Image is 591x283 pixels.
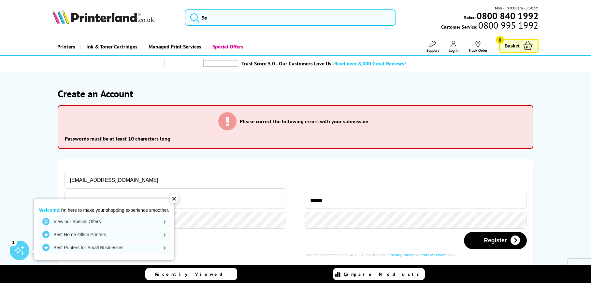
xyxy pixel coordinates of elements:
img: Printerland Logo [52,10,154,24]
a: Support [426,41,439,53]
a: Compare Products [333,268,425,280]
h3: Please correct the following errors with your submission: [240,118,370,125]
li: Passwords must be at least 10 characters long [65,135,526,142]
p: I'm here to make your shopping experience smoother. [39,207,169,213]
span: Customer Service: [441,22,538,30]
span: Basket [505,41,520,50]
b: 0800 840 1992 [477,10,539,22]
span: Mon - Fri 9:00am - 5:30pm [495,5,539,11]
span: Compare Products [344,271,423,277]
a: Best Home Office Printers [39,229,169,240]
a: Special Offers [206,38,248,55]
a: Track Order [468,41,487,53]
img: trustpilot rating [204,60,238,67]
span: Recently Viewed [155,271,229,277]
input: Se [185,9,396,26]
div: This site is protected by reCAPTCHA and the Google and apply. [305,252,526,257]
div: ✕ [169,194,179,203]
span: Ink & Toner Cartridges [86,38,137,55]
a: Privacy Policy [390,252,413,257]
img: trustpilot rating [165,59,204,67]
button: Register [464,232,526,249]
div: 1 [10,238,17,246]
a: View our Special Offers [39,216,169,227]
input: Email [64,172,286,189]
a: Log In [449,41,459,53]
a: Recently Viewed [145,268,237,280]
span: Read over 8,000 Great Reviews! [334,60,406,67]
a: Managed Print Services [142,38,206,55]
span: Log In [449,48,459,53]
strong: Welcome! [39,208,61,213]
a: Ink & Toner Cartridges [80,38,142,55]
a: Printers [52,38,80,55]
a: Terms of Service [419,252,446,257]
h1: Create an Account [58,87,533,100]
a: Basket 0 [499,39,539,53]
span: 0 [496,36,504,44]
span: Sales: [464,14,476,20]
a: Printerland Logo [52,10,176,25]
a: Best Printers for Small Businesses [39,242,169,253]
span: Support [426,48,439,53]
a: 0800 840 1992 [476,13,539,19]
span: 0800 995 1992 [477,22,538,28]
a: Trust Score 5.0 - Our Customers Love Us -Read over 8,000 Great Reviews! [241,60,406,67]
